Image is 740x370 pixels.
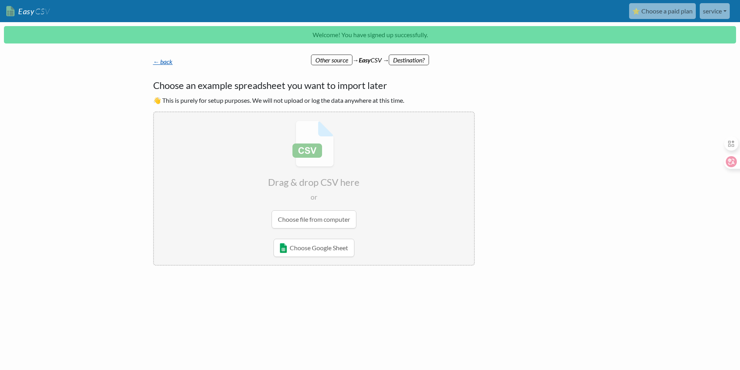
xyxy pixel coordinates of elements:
h4: Choose an example spreadsheet you want to import later [153,78,475,92]
a: ⭐ Choose a paid plan [629,3,696,19]
a: Choose Google Sheet [274,239,354,257]
a: EasyCSV [6,3,50,19]
div: → CSV → [145,47,595,65]
p: 👋 This is purely for setup purposes. We will not upload or log the data anywhere at this time. [153,96,475,105]
a: service [700,3,730,19]
iframe: Drift Widget Chat Controller [701,330,731,361]
a: ← back [153,58,173,65]
span: CSV [34,6,50,16]
p: Welcome! You have signed up successfully. [4,26,736,43]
